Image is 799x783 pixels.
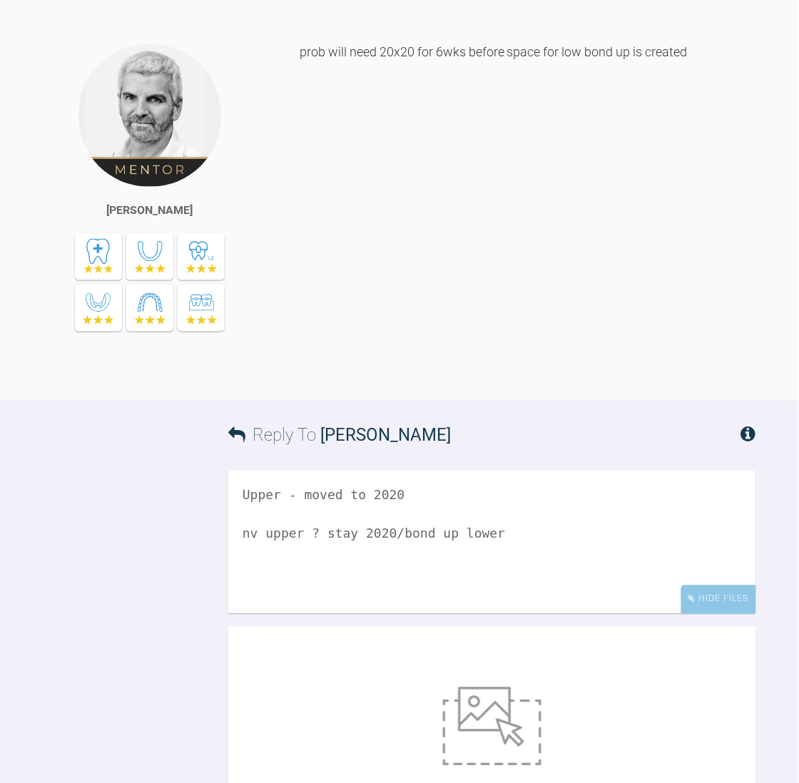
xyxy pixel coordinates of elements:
[77,43,223,188] img: Ross Hobson
[320,426,451,446] span: [PERSON_NAME]
[300,43,756,379] div: prob will need 20x20 for 6wks before space for low bond up is created
[228,422,451,449] h3: Reply To
[228,471,756,614] textarea: Upper - moved to 2020 nv upper ? stay 2020/bond up lower
[681,585,756,613] div: Hide Files
[107,201,193,220] div: [PERSON_NAME]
